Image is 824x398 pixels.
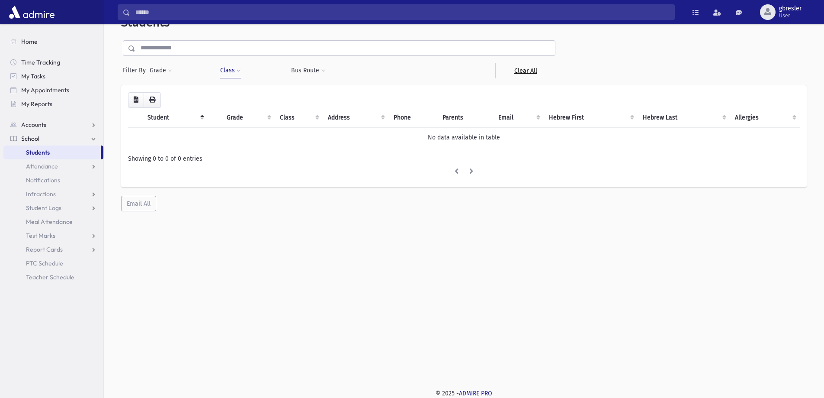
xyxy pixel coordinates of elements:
[3,118,103,132] a: Accounts
[275,108,323,128] th: Class: activate to sort column ascending
[26,162,58,170] span: Attendance
[21,58,60,66] span: Time Tracking
[26,176,60,184] span: Notifications
[388,108,437,128] th: Phone
[3,69,103,83] a: My Tasks
[291,63,326,78] button: Bus Route
[3,83,103,97] a: My Appointments
[221,108,274,128] th: Grade: activate to sort column ascending
[26,259,63,267] span: PTC Schedule
[21,100,52,108] span: My Reports
[3,243,103,256] a: Report Cards
[144,92,161,108] button: Print
[3,173,103,187] a: Notifications
[128,92,144,108] button: CSV
[3,201,103,215] a: Student Logs
[544,108,637,128] th: Hebrew First: activate to sort column ascending
[149,63,173,78] button: Grade
[3,159,103,173] a: Attendance
[3,256,103,270] a: PTC Schedule
[437,108,493,128] th: Parents
[21,121,46,129] span: Accounts
[123,66,149,75] span: Filter By
[3,55,103,69] a: Time Tracking
[26,246,63,253] span: Report Cards
[26,232,55,239] span: Test Marks
[21,38,38,45] span: Home
[323,108,388,128] th: Address: activate to sort column ascending
[779,5,802,12] span: gbresler
[638,108,730,128] th: Hebrew Last: activate to sort column ascending
[26,204,61,212] span: Student Logs
[118,389,810,398] div: © 2025 -
[3,187,103,201] a: Infractions
[3,229,103,243] a: Test Marks
[130,4,674,20] input: Search
[3,132,103,146] a: School
[26,218,73,226] span: Meal Attendance
[3,97,103,111] a: My Reports
[3,215,103,229] a: Meal Attendance
[21,86,69,94] span: My Appointments
[26,273,74,281] span: Teacher Schedule
[121,196,156,211] button: Email All
[3,35,103,49] a: Home
[459,390,492,397] a: ADMIRE PRO
[220,63,241,78] button: Class
[779,12,802,19] span: User
[26,149,50,156] span: Students
[142,108,208,128] th: Student: activate to sort column descending
[128,127,800,147] td: No data available in table
[21,135,39,142] span: School
[493,108,544,128] th: Email: activate to sort column ascending
[7,3,57,21] img: AdmirePro
[495,63,555,78] a: Clear All
[3,270,103,284] a: Teacher Schedule
[26,190,56,198] span: Infractions
[3,146,101,159] a: Students
[730,108,800,128] th: Allergies: activate to sort column ascending
[128,154,800,163] div: Showing 0 to 0 of 0 entries
[21,72,45,80] span: My Tasks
